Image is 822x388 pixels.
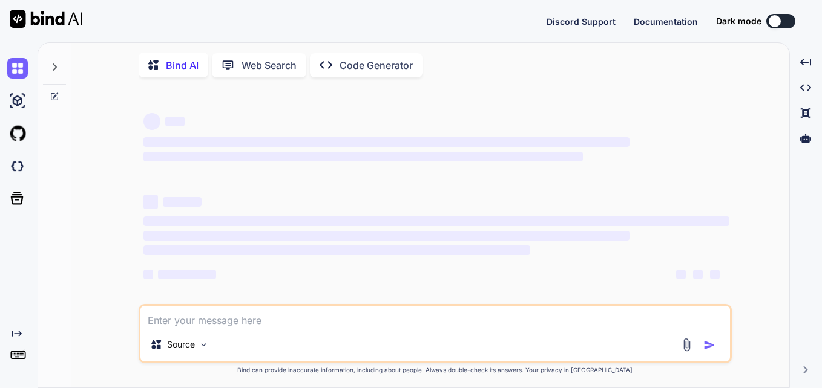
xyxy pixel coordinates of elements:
[547,15,616,28] button: Discord Support
[143,231,630,241] span: ‌
[7,156,28,176] img: darkCloudIdeIcon
[634,16,698,27] span: Documentation
[710,270,720,279] span: ‌
[680,338,694,352] img: attachment
[716,15,761,27] span: Dark mode
[163,197,202,207] span: ‌
[242,58,297,73] p: Web Search
[143,245,530,255] span: ‌
[547,16,616,27] span: Discord Support
[7,91,28,111] img: ai-studio
[165,117,185,126] span: ‌
[693,270,703,279] span: ‌
[167,338,195,351] p: Source
[143,195,158,209] span: ‌
[166,58,199,73] p: Bind AI
[634,15,698,28] button: Documentation
[158,270,216,279] span: ‌
[340,58,413,73] p: Code Generator
[143,113,160,130] span: ‌
[703,339,715,351] img: icon
[7,58,28,79] img: chat
[143,137,630,147] span: ‌
[199,340,209,350] img: Pick Models
[676,270,686,279] span: ‌
[143,270,153,279] span: ‌
[139,366,732,375] p: Bind can provide inaccurate information, including about people. Always double-check its answers....
[143,216,729,226] span: ‌
[10,10,82,28] img: Bind AI
[7,123,28,144] img: githubLight
[143,152,583,161] span: ‌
